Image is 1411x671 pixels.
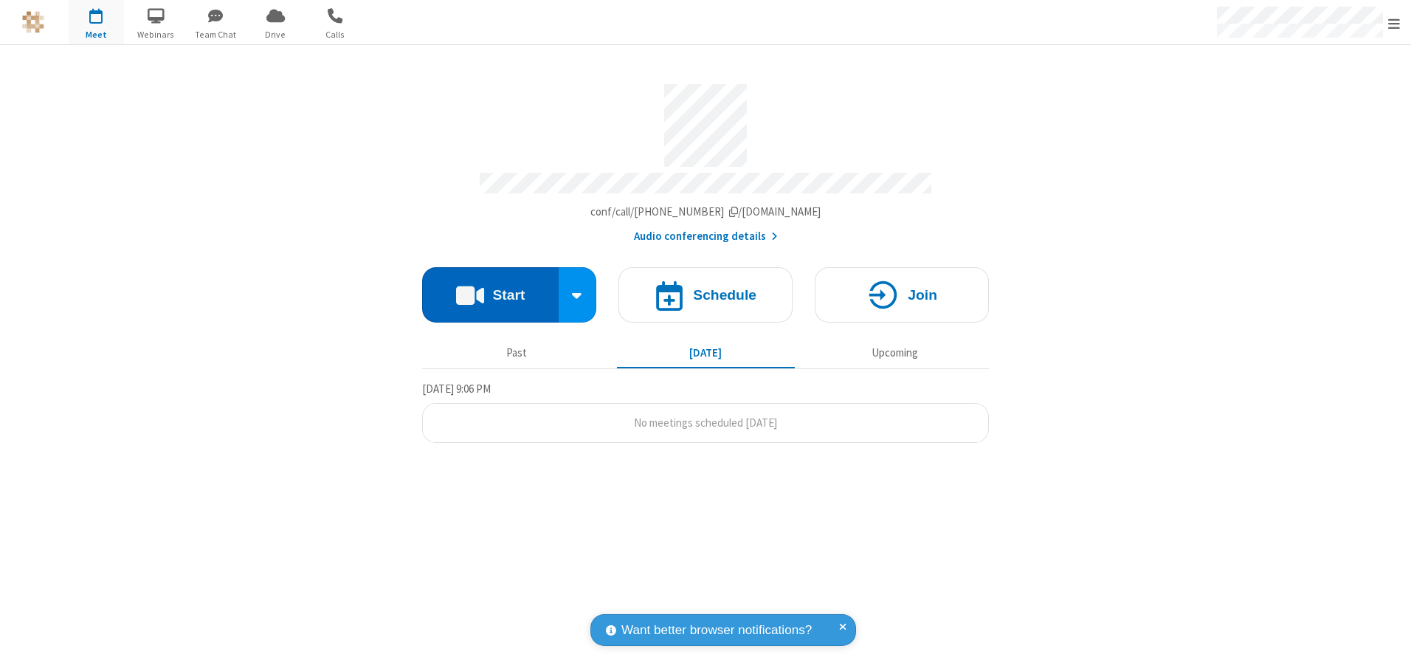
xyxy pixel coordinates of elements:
button: Start [422,267,559,323]
span: [DATE] 9:06 PM [422,382,491,396]
img: QA Selenium DO NOT DELETE OR CHANGE [22,11,44,33]
section: Account details [422,73,989,245]
span: Webinars [128,28,184,41]
button: Schedule [618,267,793,323]
span: Calls [308,28,363,41]
h4: Schedule [693,288,756,302]
span: Drive [248,28,303,41]
h4: Start [492,288,525,302]
button: Audio conferencing details [634,228,778,245]
div: Start conference options [559,267,597,323]
span: Copy my meeting room link [590,204,821,218]
button: Past [428,339,606,367]
button: Copy my meeting room linkCopy my meeting room link [590,204,821,221]
button: Upcoming [806,339,984,367]
span: Meet [69,28,124,41]
button: [DATE] [617,339,795,367]
span: No meetings scheduled [DATE] [634,416,777,430]
button: Join [815,267,989,323]
section: Today's Meetings [422,380,989,444]
span: Team Chat [188,28,244,41]
span: Want better browser notifications? [621,621,812,640]
h4: Join [908,288,937,302]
